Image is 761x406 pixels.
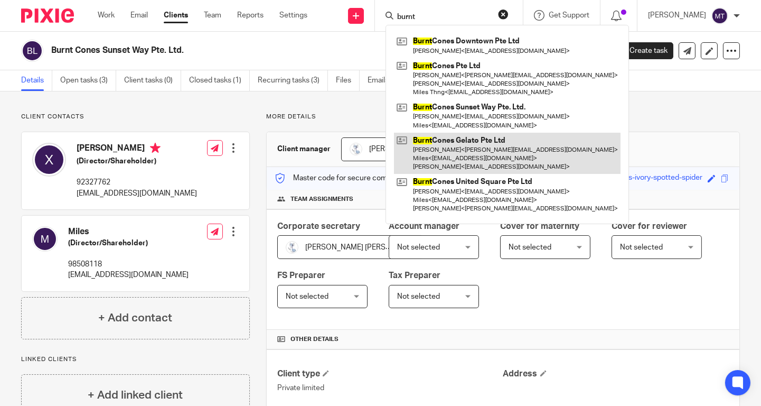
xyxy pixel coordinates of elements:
h4: Client type [277,368,503,380]
span: [PERSON_NAME] [PERSON_NAME] [369,145,487,153]
img: images.jfif [350,143,362,155]
p: 92327762 [77,177,197,188]
a: Team [204,10,221,21]
img: svg%3E [32,226,58,252]
h4: Miles [68,226,189,237]
h4: + Add contact [98,310,172,326]
div: grandpas-ivory-spotted-spider [602,172,702,184]
span: Cover for maternity [500,222,579,230]
a: Emails [368,70,397,91]
p: Linked clients [21,355,250,364]
a: Open tasks (3) [60,70,116,91]
a: Clients [164,10,188,21]
h5: (Director/Shareholder) [77,156,197,167]
span: Corporate secretary [277,222,360,230]
span: Not selected [397,244,440,251]
span: Get Support [549,12,589,19]
p: [EMAIL_ADDRESS][DOMAIN_NAME] [68,270,189,280]
a: Work [98,10,115,21]
a: Reports [237,10,264,21]
button: Clear [498,9,509,20]
a: Details [21,70,52,91]
p: [EMAIL_ADDRESS][DOMAIN_NAME] [77,188,197,199]
p: 98508118 [68,259,189,270]
h3: Client manager [277,144,331,154]
span: [PERSON_NAME] [PERSON_NAME] [305,244,423,251]
a: Recurring tasks (3) [258,70,328,91]
img: svg%3E [32,143,66,177]
span: Account manager [389,222,459,230]
input: Search [396,13,491,22]
p: [PERSON_NAME] [648,10,706,21]
span: Not selected [397,293,440,300]
h5: (Director/Shareholder) [68,238,189,248]
a: Files [336,70,360,91]
span: Other details [290,335,339,344]
a: Client tasks (0) [124,70,181,91]
span: Team assignments [290,195,353,204]
a: Email [130,10,148,21]
img: images.jfif [286,241,298,254]
span: Not selected [620,244,663,251]
span: FS Preparer [277,271,325,280]
h4: Address [503,368,729,380]
h4: + Add linked client [88,387,183,403]
p: Master code for secure communications and files [275,173,457,183]
span: Tax Preparer [389,271,440,280]
a: Settings [279,10,307,21]
h4: [PERSON_NAME] [77,143,197,156]
img: Pixie [21,8,74,23]
span: Not selected [286,293,328,300]
i: Primary [150,143,161,153]
p: More details [266,113,740,121]
p: Private limited [277,383,503,393]
a: Closed tasks (1) [189,70,250,91]
img: svg%3E [711,7,728,24]
span: Cover for reviewer [612,222,687,230]
span: Not selected [509,244,551,251]
p: Client contacts [21,113,250,121]
a: Create task [612,42,673,59]
img: svg%3E [21,40,43,62]
h2: Burnt Cones Sunset Way Pte. Ltd. [51,45,487,56]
